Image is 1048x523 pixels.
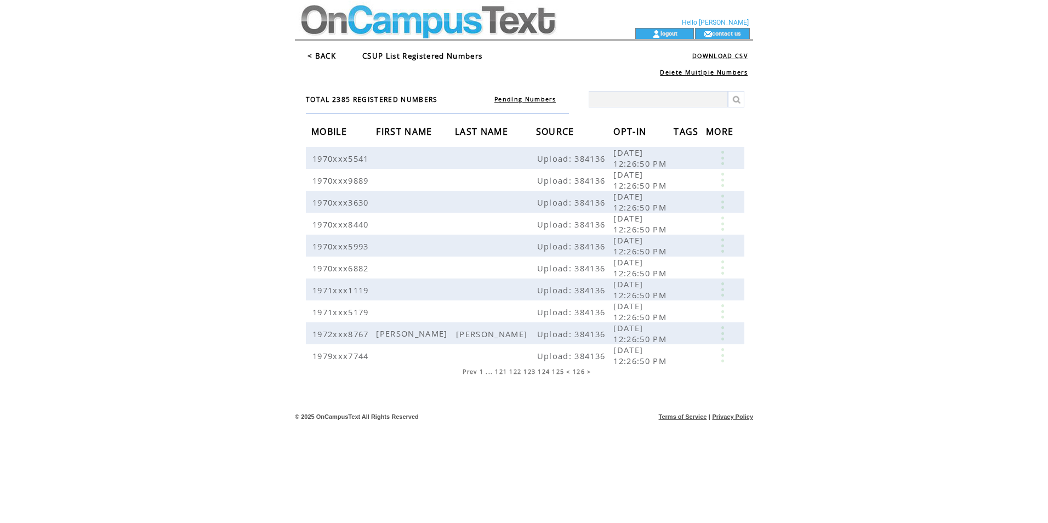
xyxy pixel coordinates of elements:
[537,197,608,208] span: Upload: 384136
[312,306,372,317] span: 1971xxx5179
[486,368,493,376] span: ...
[509,368,521,376] a: 122
[613,169,669,191] span: [DATE] 12:26:50 PM
[674,123,701,143] span: TAGS
[312,285,372,295] span: 1971xxx1119
[536,123,577,143] span: SOURCE
[712,30,741,37] a: contact us
[652,30,660,38] img: account_icon.gif
[312,241,372,252] span: 1970xxx5993
[311,123,350,143] span: MOBILE
[704,30,712,38] img: contact_us_icon.gif
[613,300,669,322] span: [DATE] 12:26:50 PM
[709,413,710,420] span: |
[660,30,677,37] a: logout
[306,95,438,104] span: TOTAL 2385 REGISTERED NUMBERS
[613,128,649,134] a: OPT-IN
[537,153,608,164] span: Upload: 384136
[613,257,669,278] span: [DATE] 12:26:50 PM
[307,51,336,61] a: < BACK
[295,413,419,420] span: © 2025 OnCampusText All Rights Reserved
[674,128,701,134] a: TAGS
[312,175,372,186] span: 1970xxx9889
[495,368,507,376] a: 121
[712,413,753,420] a: Privacy Policy
[312,153,372,164] span: 1970xxx5541
[613,191,669,213] span: [DATE] 12:26:50 PM
[376,128,435,134] a: FIRST NAME
[537,285,608,295] span: Upload: 384136
[706,123,736,143] span: MORE
[659,413,707,420] a: Terms of Service
[537,306,608,317] span: Upload: 384136
[494,95,556,103] a: Pending Numbers
[613,278,669,300] span: [DATE] 12:26:50 PM
[312,328,372,339] span: 1972xxx8767
[537,350,608,361] span: Upload: 384136
[480,368,483,376] a: 1
[538,368,550,376] a: 124
[537,175,608,186] span: Upload: 384136
[537,263,608,274] span: Upload: 384136
[613,235,669,257] span: [DATE] 12:26:50 PM
[456,328,530,339] span: [PERSON_NAME]
[692,52,748,60] a: DOWNLOAD CSV
[613,123,649,143] span: OPT-IN
[613,322,669,344] span: [DATE] 12:26:50 PM
[613,147,669,169] span: [DATE] 12:26:50 PM
[311,128,350,134] a: MOBILE
[312,219,372,230] span: 1970xxx8440
[613,213,669,235] span: [DATE] 12:26:50 PM
[537,328,608,339] span: Upload: 384136
[682,19,749,26] span: Hello [PERSON_NAME]
[523,368,536,376] a: 123
[463,368,477,376] a: Prev
[376,328,450,339] span: [PERSON_NAME]
[660,69,748,76] a: Delete Multiple Numbers
[312,263,372,274] span: 1970xxx6882
[536,128,577,134] a: SOURCE
[537,241,608,252] span: Upload: 384136
[455,128,511,134] a: LAST NAME
[312,350,372,361] span: 1979xxx7744
[613,344,669,366] span: [DATE] 12:26:50 PM
[566,368,591,376] span: < 126 >
[552,368,564,376] a: 125
[376,123,435,143] span: FIRST NAME
[362,51,482,61] span: CSUP List Registered Numbers
[455,123,511,143] span: LAST NAME
[312,197,372,208] span: 1970xxx3630
[537,219,608,230] span: Upload: 384136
